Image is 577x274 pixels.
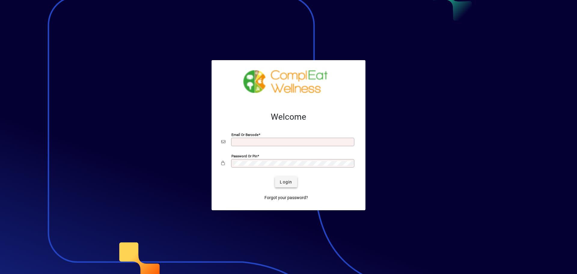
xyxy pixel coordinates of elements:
h2: Welcome [221,112,356,122]
a: Forgot your password? [262,192,310,203]
button: Login [275,177,297,187]
mat-label: Password or Pin [231,154,257,158]
span: Forgot your password? [264,195,308,201]
mat-label: Email or Barcode [231,133,258,137]
span: Login [280,179,292,185]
